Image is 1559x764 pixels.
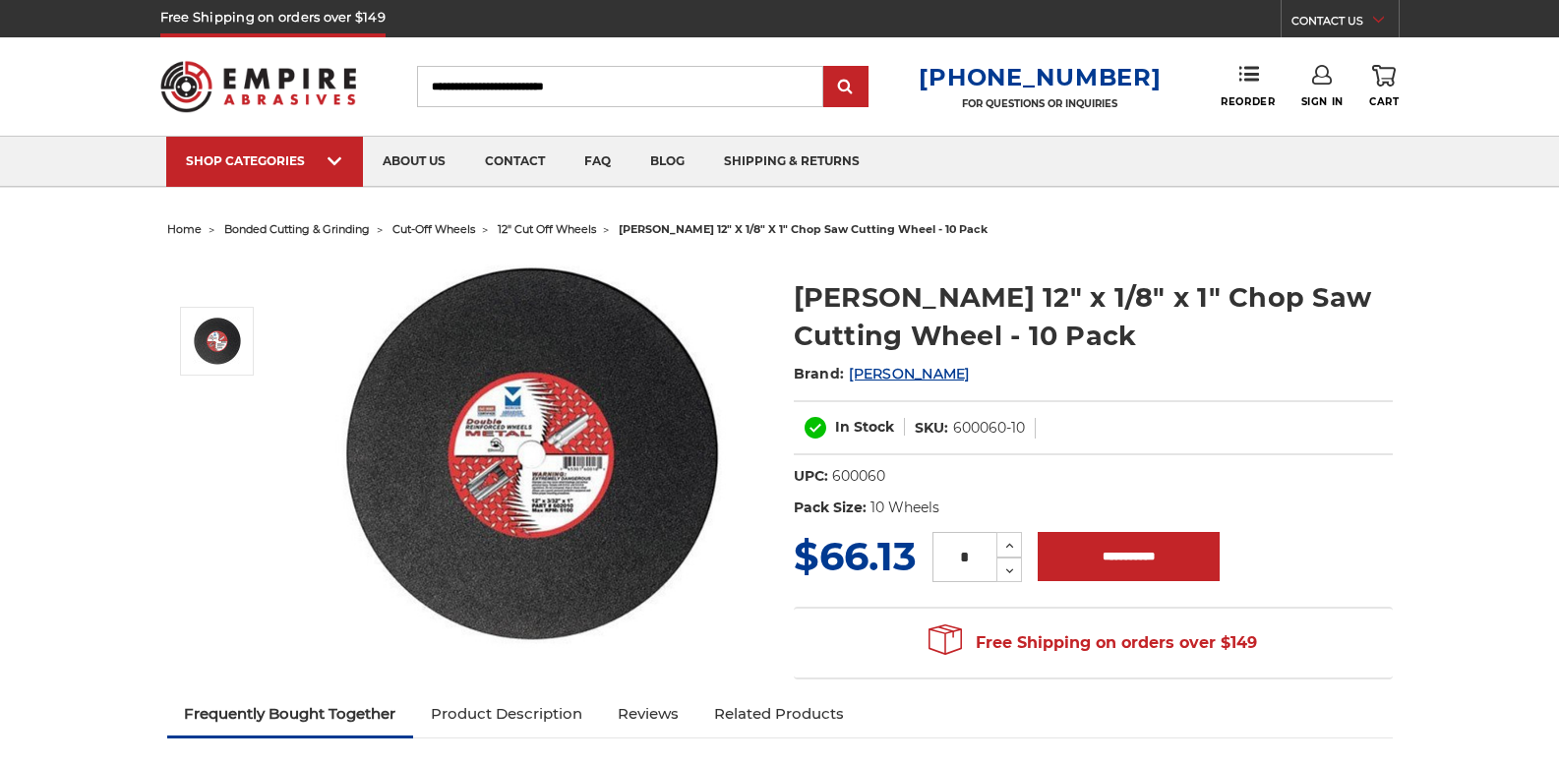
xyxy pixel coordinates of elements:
[630,137,704,187] a: blog
[167,222,202,236] a: home
[160,48,357,125] img: Empire Abrasives
[193,317,242,366] img: 12" x 1/8" x 1" Stationary Chop Saw Blade
[363,137,465,187] a: about us
[919,97,1161,110] p: FOR QUESTIONS OR INQUIRIES
[619,222,988,236] span: [PERSON_NAME] 12" x 1/8" x 1" chop saw cutting wheel - 10 pack
[498,222,596,236] a: 12" cut off wheels
[929,623,1257,663] span: Free Shipping on orders over $149
[392,222,475,236] a: cut-off wheels
[1291,10,1399,37] a: CONTACT US
[794,466,828,487] dt: UPC:
[704,137,879,187] a: shipping & returns
[1221,95,1275,108] span: Reorder
[167,692,414,735] a: Frequently Bought Together
[953,418,1025,439] dd: 600060-10
[794,498,867,518] dt: Pack Size:
[224,222,370,236] a: bonded cutting & grinding
[849,365,969,382] a: [PERSON_NAME]
[794,365,845,382] span: Brand:
[826,68,866,107] input: Submit
[696,692,862,735] a: Related Products
[870,498,939,518] dd: 10 Wheels
[600,692,696,735] a: Reviews
[413,692,600,735] a: Product Description
[794,278,1393,355] h1: [PERSON_NAME] 12" x 1/8" x 1" Chop Saw Cutting Wheel - 10 Pack
[335,258,729,651] img: 12" x 1/8" x 1" Stationary Chop Saw Blade
[1301,95,1344,108] span: Sign In
[919,63,1161,91] a: [PHONE_NUMBER]
[565,137,630,187] a: faq
[794,532,917,580] span: $66.13
[465,137,565,187] a: contact
[186,153,343,168] div: SHOP CATEGORIES
[915,418,948,439] dt: SKU:
[832,466,885,487] dd: 600060
[1369,65,1399,108] a: Cart
[835,418,894,436] span: In Stock
[1221,65,1275,107] a: Reorder
[1369,95,1399,108] span: Cart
